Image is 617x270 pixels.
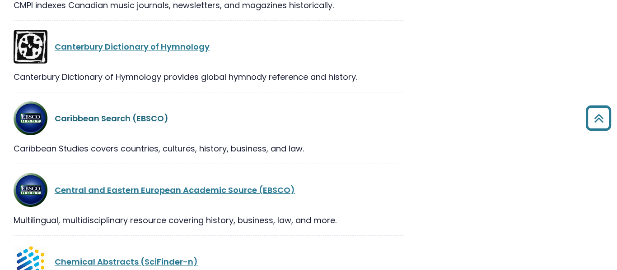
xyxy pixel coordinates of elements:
a: Back to Top [582,110,615,126]
div: Canterbury Dictionary of Hymnology provides global hymnody reference and history. [14,71,403,83]
a: Chemical Abstracts (SciFinder-n) [55,256,198,267]
a: Central and Eastern European Academic Source (EBSCO) [55,184,295,196]
div: Caribbean Studies covers countries, cultures, history, business, and law. [14,142,403,155]
a: Canterbury Dictionary of Hymnology [55,41,210,52]
a: Caribbean Search (EBSCO) [55,113,168,124]
div: Multilingual, multidisciplinary resource covering history, business, law, and more. [14,214,403,226]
